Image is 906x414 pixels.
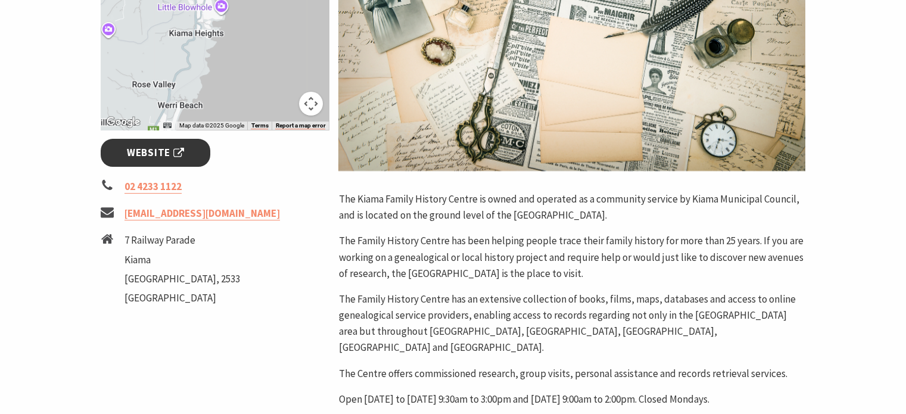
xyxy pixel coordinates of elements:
p: Open [DATE] to [DATE] 9:30am to 3:00pm and [DATE] 9:00am to 2:00pm. Closed Mondays. [338,391,805,407]
p: The Family History Centre has an extensive collection of books, films, maps, databases and access... [338,291,805,356]
a: Website [101,139,211,167]
button: Keyboard shortcuts [163,122,172,130]
a: Open this area in Google Maps (opens a new window) [104,114,143,130]
p: The Centre offers commissioned research, group visits, personal assistance and records retrieval ... [338,366,805,382]
a: [EMAIL_ADDRESS][DOMAIN_NAME] [124,207,280,220]
a: Terms [251,122,268,129]
button: Map camera controls [299,92,323,116]
li: 7 Railway Parade [124,232,240,248]
a: Report a map error [275,122,325,129]
a: 02 4233 1122 [124,180,182,194]
p: The Family History Centre has been helping people trace their family history for more than 25 yea... [338,233,805,282]
p: The Kiama Family History Centre is owned and operated as a community service by Kiama Municipal C... [338,191,805,223]
li: [GEOGRAPHIC_DATA] [124,290,240,306]
img: Google [104,114,143,130]
span: Website [127,145,184,161]
li: Kiama [124,252,240,268]
li: [GEOGRAPHIC_DATA], 2533 [124,271,240,287]
span: Map data ©2025 Google [179,122,244,129]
